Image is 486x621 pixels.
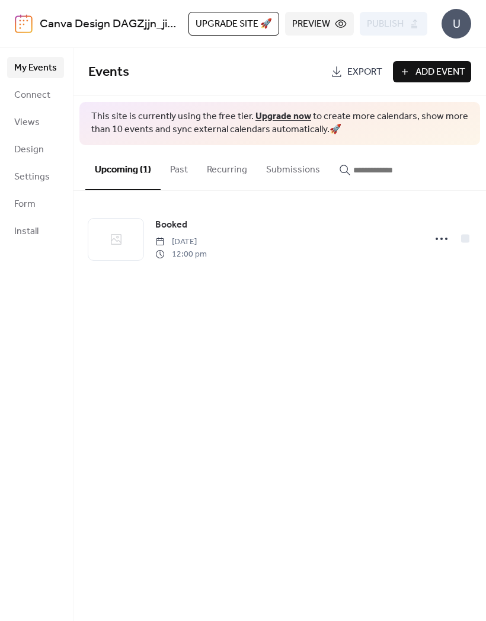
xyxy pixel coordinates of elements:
a: Booked [155,217,187,233]
span: Add Event [415,65,465,79]
a: Design [7,139,64,160]
span: Form [14,197,36,212]
a: Form [7,193,64,215]
button: Preview [285,12,354,36]
span: Settings [14,170,50,184]
img: logo [15,14,33,33]
span: Install [14,225,39,239]
span: Connect [14,88,50,103]
button: Recurring [197,145,257,189]
div: U [442,9,471,39]
a: Export [325,61,388,82]
span: Upgrade site 🚀 [196,17,272,31]
span: This site is currently using the free tier. to create more calendars, show more than 10 events an... [91,110,468,137]
span: Views [14,116,40,130]
button: Add Event [393,61,471,82]
span: My Events [14,61,57,75]
a: Settings [7,166,64,187]
span: 12:00 pm [155,248,207,261]
button: Upcoming (1) [85,145,161,190]
span: Export [347,65,382,79]
a: Canva Design DAGZjjn_jiY [40,13,176,36]
button: Past [161,145,197,189]
span: [DATE] [155,236,207,248]
span: Preview [292,17,330,31]
a: Upgrade now [255,107,311,126]
span: Events [88,59,129,85]
button: Submissions [257,145,330,189]
button: Upgrade site 🚀 [188,12,279,36]
a: Connect [7,84,64,105]
a: My Events [7,57,64,78]
b: Marisidences Booking [179,13,289,36]
span: Booked [155,218,187,232]
a: Views [7,111,64,133]
a: Install [7,220,64,242]
span: Design [14,143,44,157]
b: / [174,13,179,36]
